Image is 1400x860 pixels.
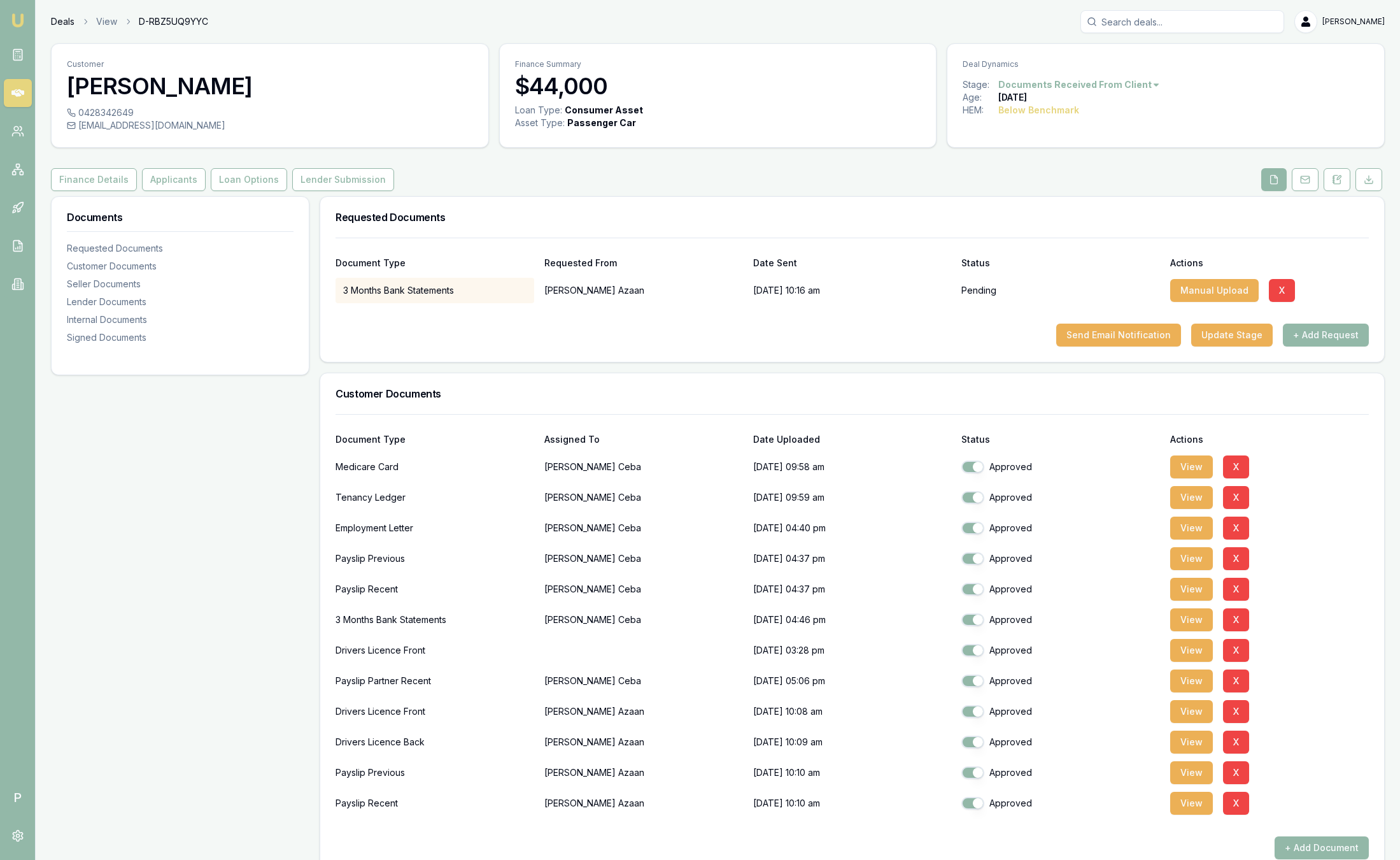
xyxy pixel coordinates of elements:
[1170,608,1213,631] button: View
[753,638,952,663] p: [DATE] 03:28 pm
[336,454,534,480] div: Medicare Card
[1170,455,1213,478] button: View
[51,168,139,191] a: Finance Details
[336,278,534,303] div: 3 Months Bank Statements
[1275,836,1369,859] button: + Add Document
[961,797,1160,810] div: Approved
[1223,455,1249,478] button: X
[961,259,1160,268] div: Status
[753,577,952,602] p: [DATE] 04:37 pm
[336,729,534,755] div: Drivers Licence Back
[1223,547,1249,570] button: X
[51,168,137,191] button: Finance Details
[67,296,293,308] div: Lender Documents
[208,168,290,191] a: Loan Options
[753,259,952,268] div: Date Sent
[1269,279,1295,302] button: X
[515,117,565,129] div: Asset Type :
[544,546,743,571] p: [PERSON_NAME] Ceba
[1223,517,1249,540] button: X
[961,435,1160,444] div: Status
[1170,517,1213,540] button: View
[1223,670,1249,692] button: X
[96,15,117,28] a: View
[1170,547,1213,570] button: View
[336,638,534,663] div: Drivers Licence Front
[753,454,952,480] p: [DATE] 09:58 am
[336,485,534,510] div: Tenancy Ledger
[1170,700,1213,723] button: View
[336,760,534,785] div: Payslip Previous
[753,760,952,785] p: [DATE] 10:10 am
[544,515,743,541] p: [PERSON_NAME] Ceba
[1170,435,1369,444] div: Actions
[1170,578,1213,601] button: View
[963,104,998,117] div: HEM:
[961,736,1160,749] div: Approved
[961,284,996,297] p: Pending
[961,522,1160,534] div: Approved
[139,15,208,28] span: D-RBZ5UQ9YYC
[544,435,743,444] div: Assigned To
[753,515,952,541] p: [DATE] 04:40 pm
[1170,486,1213,509] button: View
[1223,578,1249,601] button: X
[67,59,473,69] p: Customer
[139,168,208,191] a: Applicants
[290,168,397,191] a: Lender Submission
[336,699,534,724] div: Drivers Licence Front
[1322,17,1385,27] span: [PERSON_NAME]
[1170,792,1213,815] button: View
[142,168,206,191] button: Applicants
[753,791,952,816] p: [DATE] 10:10 am
[961,705,1160,718] div: Approved
[4,784,32,812] span: P
[67,73,473,99] h3: [PERSON_NAME]
[963,59,1369,69] p: Deal Dynamics
[544,485,743,510] p: [PERSON_NAME] Ceba
[1170,670,1213,692] button: View
[1223,608,1249,631] button: X
[67,260,293,273] div: Customer Documents
[753,729,952,755] p: [DATE] 10:09 am
[336,668,534,694] div: Payslip Partner Recent
[67,331,293,344] div: Signed Documents
[753,278,952,303] div: [DATE] 10:16 am
[1223,792,1249,815] button: X
[544,760,743,785] p: [PERSON_NAME] Azaan
[961,766,1160,779] div: Approved
[515,73,921,99] h3: $44,000
[544,699,743,724] p: [PERSON_NAME] Azaan
[961,491,1160,504] div: Approved
[336,259,534,268] div: Document Type
[1223,700,1249,723] button: X
[67,119,473,132] div: [EMAIL_ADDRESS][DOMAIN_NAME]
[1170,639,1213,662] button: View
[1170,761,1213,784] button: View
[336,607,534,633] div: 3 Months Bank Statements
[1170,731,1213,754] button: View
[544,454,743,480] p: [PERSON_NAME] Ceba
[963,78,998,91] div: Stage:
[961,583,1160,596] div: Approved
[1223,639,1249,662] button: X
[1223,731,1249,754] button: X
[961,552,1160,565] div: Approved
[1170,259,1369,268] div: Actions
[1223,486,1249,509] button: X
[336,791,534,816] div: Payslip Recent
[544,577,743,602] p: [PERSON_NAME] Ceba
[961,644,1160,657] div: Approved
[1223,761,1249,784] button: X
[544,791,743,816] p: [PERSON_NAME] Azaan
[1080,10,1284,33] input: Search deals
[544,607,743,633] p: [PERSON_NAME] Ceba
[961,613,1160,626] div: Approved
[10,13,25,28] img: emu-icon-u.png
[961,461,1160,473] div: Approved
[544,729,743,755] p: [PERSON_NAME] Azaan
[753,699,952,724] p: [DATE] 10:08 am
[336,546,534,571] div: Payslip Previous
[753,607,952,633] p: [DATE] 04:46 pm
[998,104,1079,117] div: Below Benchmark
